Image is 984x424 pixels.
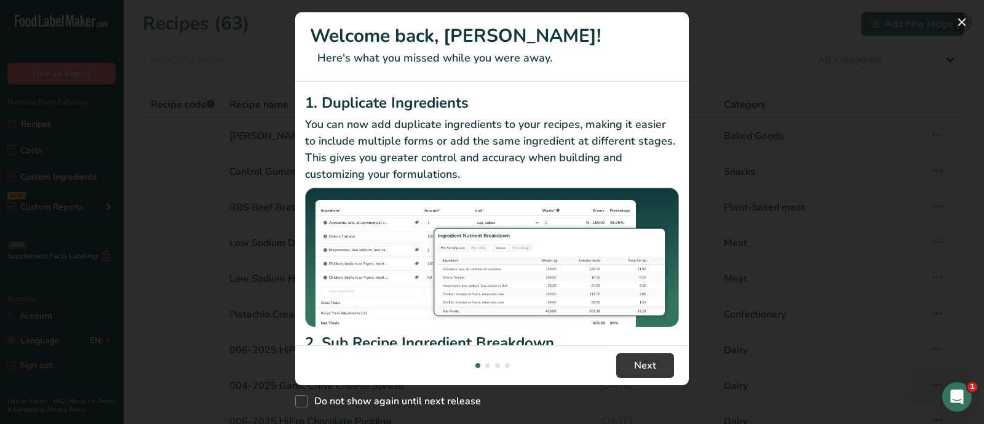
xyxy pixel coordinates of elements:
[305,116,679,183] p: You can now add duplicate ingredients to your recipes, making it easier to include multiple forms...
[310,22,674,50] h1: Welcome back, [PERSON_NAME]!
[634,358,656,373] span: Next
[307,395,481,407] span: Do not show again until next release
[967,382,977,392] span: 1
[310,50,674,66] p: Here's what you missed while you were away.
[616,353,674,378] button: Next
[942,382,972,412] iframe: Intercom live chat
[305,188,679,327] img: Duplicate Ingredients
[305,332,679,354] h2: 2. Sub Recipe Ingredient Breakdown
[305,92,679,114] h2: 1. Duplicate Ingredients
